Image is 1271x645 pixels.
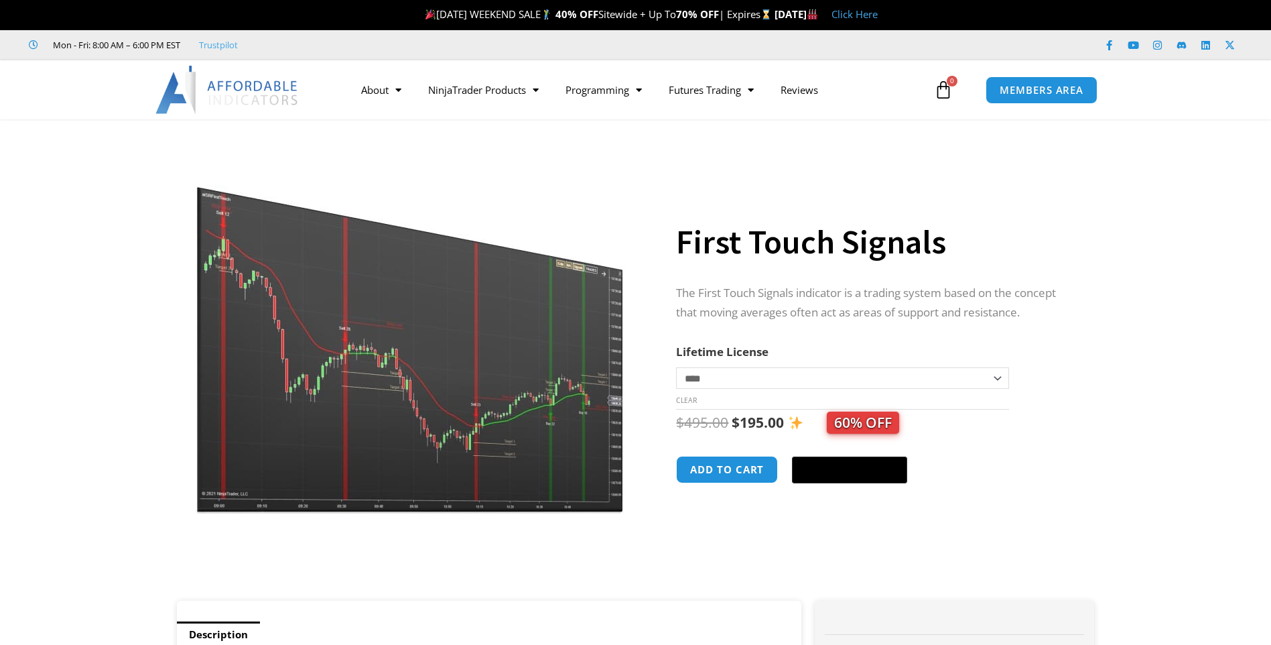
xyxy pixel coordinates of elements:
[422,7,774,21] span: [DATE] WEEKEND SALE Sitewide + Up To | Expires
[676,7,719,21] strong: 70% OFF
[676,219,1067,266] h1: First Touch Signals
[1000,85,1083,95] span: MEMBERS AREA
[986,76,1097,104] a: MEMBERS AREA
[732,413,740,432] span: $
[676,413,728,432] bdi: 495.00
[676,284,1067,322] p: The First Touch Signals indicator is a trading system based on the concept that moving averages o...
[761,9,771,19] img: ⌛
[676,396,697,405] a: Clear options
[827,412,899,434] span: 60% OFF
[541,9,551,19] img: 🏌️‍♂️
[199,37,238,53] a: Trustpilot
[552,74,655,105] a: Programming
[807,9,817,19] img: 🏭
[676,413,684,432] span: $
[348,74,931,105] nav: Menu
[655,74,767,105] a: Futures Trading
[415,74,552,105] a: NinjaTrader Products
[196,143,626,514] img: First Touch Signals 1
[775,7,818,21] strong: [DATE]
[914,70,973,109] a: 0
[831,7,878,21] a: Click Here
[348,74,415,105] a: About
[676,456,778,483] button: Add to cart
[732,413,784,432] bdi: 195.00
[792,457,907,483] button: Buy with GPay
[555,7,598,21] strong: 40% OFF
[155,66,299,114] img: LogoAI | Affordable Indicators – NinjaTrader
[767,74,831,105] a: Reviews
[676,344,768,359] label: Lifetime License
[947,76,957,86] span: 0
[50,37,180,53] span: Mon - Fri: 8:00 AM – 6:00 PM EST
[789,416,803,430] img: ✨
[425,9,436,19] img: 🎉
